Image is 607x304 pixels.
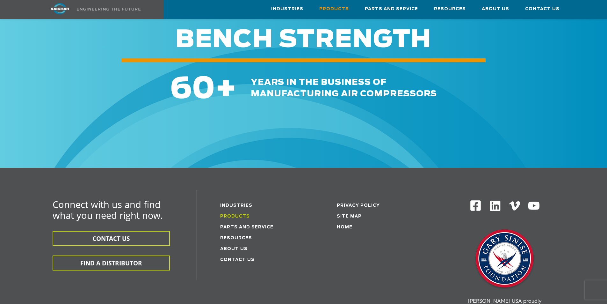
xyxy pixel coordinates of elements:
[220,236,252,240] a: Resources
[482,0,509,18] a: About Us
[509,201,520,211] img: Vimeo
[525,0,560,18] a: Contact Us
[434,0,466,18] a: Resources
[525,5,560,13] span: Contact Us
[53,231,170,246] button: CONTACT US
[337,225,352,229] a: Home
[470,200,481,211] img: Facebook
[36,3,84,14] img: kaishan logo
[170,75,215,104] span: 60
[365,0,418,18] a: Parts and Service
[271,0,303,18] a: Industries
[365,5,418,13] span: Parts and Service
[337,214,362,219] a: Site Map
[53,198,163,221] span: Connect with us and find what you need right now.
[77,8,141,11] img: Engineering the future
[220,214,250,219] a: Products
[434,5,466,13] span: Resources
[528,200,540,212] img: Youtube
[215,75,237,104] span: +
[220,225,273,229] a: Parts and service
[220,247,248,251] a: About Us
[482,5,509,13] span: About Us
[220,204,252,208] a: Industries
[473,227,537,291] img: Gary Sinise Foundation
[251,78,437,98] span: years in the business of manufacturing air compressors
[319,5,349,13] span: Products
[489,200,502,212] img: Linkedin
[337,204,380,208] a: Privacy Policy
[271,5,303,13] span: Industries
[319,0,349,18] a: Products
[53,256,170,271] button: FIND A DISTRIBUTOR
[220,258,255,262] a: Contact Us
